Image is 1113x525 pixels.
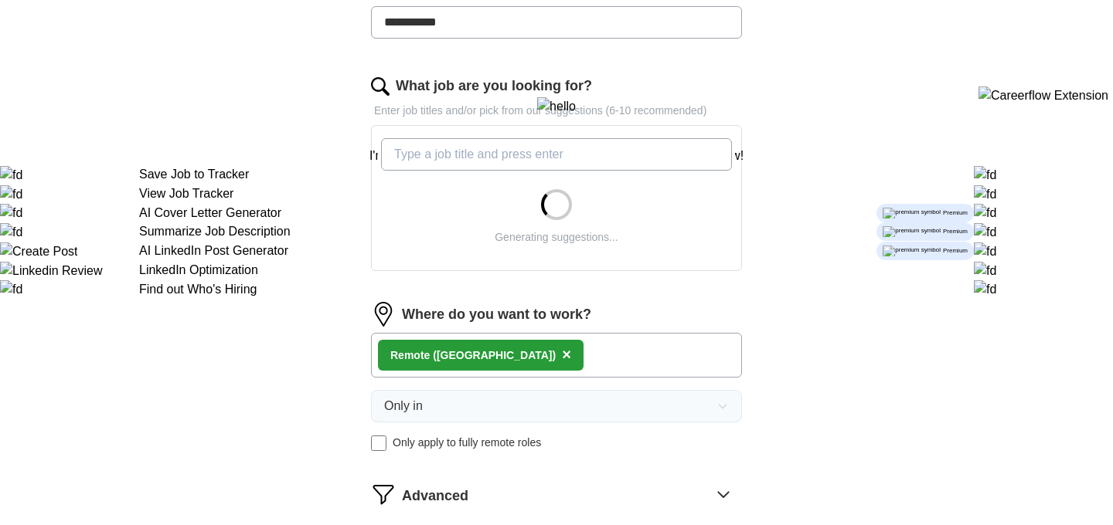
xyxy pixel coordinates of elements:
[396,76,592,97] label: What job are you looking for?
[371,302,396,327] img: location.png
[390,347,556,364] div: Remote ([GEOGRAPHIC_DATA])
[371,482,396,506] img: filter
[562,344,571,367] button: ×
[381,138,732,171] input: Type a job title and press enter
[371,77,390,96] img: search.png
[371,435,386,451] input: Only apply to fully remote roles
[562,346,571,363] span: ×
[402,486,468,506] span: Advanced
[371,390,742,422] button: Only in
[402,304,591,325] label: Where do you want to work?
[393,435,541,451] span: Only apply to fully remote roles
[371,103,742,119] p: Enter job titles and/or pick from our suggestions (6-10 recommended)
[384,397,423,415] span: Only in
